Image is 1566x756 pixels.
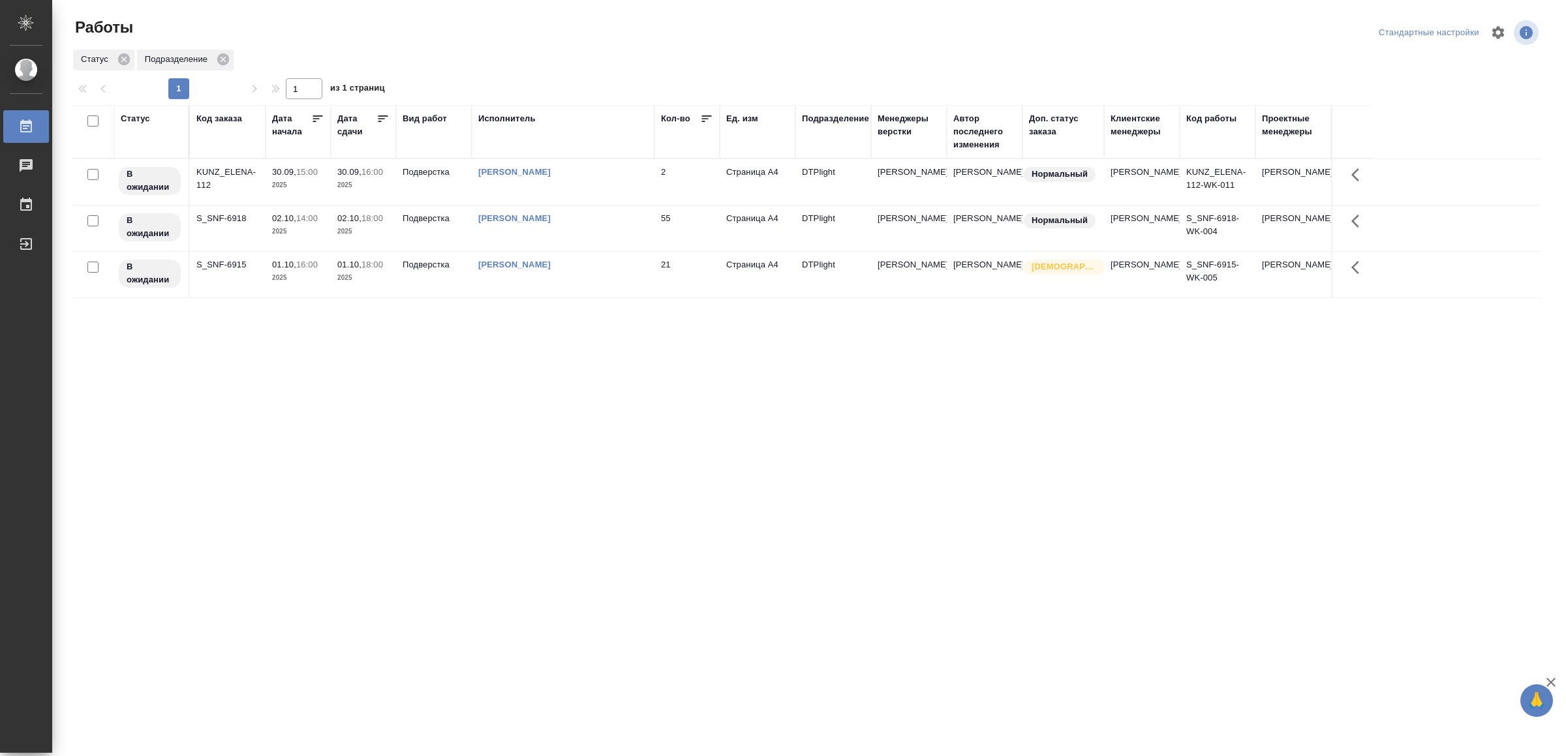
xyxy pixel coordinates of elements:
[117,258,182,289] div: Исполнитель назначен, приступать к работе пока рано
[1255,159,1331,205] td: [PERSON_NAME]
[337,112,376,138] div: Дата сдачи
[272,271,324,284] p: 2025
[403,212,465,225] p: Подверстка
[1032,260,1097,273] p: [DEMOGRAPHIC_DATA]
[1514,20,1541,45] span: Посмотреть информацию
[403,258,465,271] p: Подверстка
[361,213,383,223] p: 18:00
[127,168,173,194] p: В ожидании
[1520,684,1553,717] button: 🙏
[878,212,940,225] p: [PERSON_NAME]
[196,212,259,225] div: S_SNF-6918
[947,252,1022,297] td: [PERSON_NAME]
[81,53,113,66] p: Статус
[1343,159,1375,190] button: Здесь прячутся важные кнопки
[654,159,720,205] td: 2
[478,167,551,177] a: [PERSON_NAME]
[1482,17,1514,48] span: Настроить таблицу
[1255,252,1331,297] td: [PERSON_NAME]
[795,159,871,205] td: DTPlight
[1104,205,1180,251] td: [PERSON_NAME]
[1255,205,1331,251] td: [PERSON_NAME]
[1186,112,1236,125] div: Код работы
[1104,252,1180,297] td: [PERSON_NAME]
[947,159,1022,205] td: [PERSON_NAME]
[117,212,182,243] div: Исполнитель назначен, приступать к работе пока рано
[127,214,173,240] p: В ожидании
[1104,159,1180,205] td: [PERSON_NAME]
[296,213,318,223] p: 14:00
[272,260,296,269] p: 01.10,
[878,112,940,138] div: Менеджеры верстки
[1343,252,1375,283] button: Здесь прячутся важные кнопки
[802,112,869,125] div: Подразделение
[127,260,173,286] p: В ожидании
[121,112,150,125] div: Статус
[1262,112,1325,138] div: Проектные менеджеры
[337,179,390,192] p: 2025
[654,205,720,251] td: 55
[296,167,318,177] p: 15:00
[795,205,871,251] td: DTPlight
[726,112,758,125] div: Ед. изм
[196,258,259,271] div: S_SNF-6915
[1526,687,1548,714] span: 🙏
[1029,112,1098,138] div: Доп. статус заказа
[272,225,324,238] p: 2025
[72,17,133,38] span: Работы
[478,213,551,223] a: [PERSON_NAME]
[1180,159,1255,205] td: KUNZ_ELENA-112-WK-011
[330,80,385,99] span: из 1 страниц
[478,112,536,125] div: Исполнитель
[654,252,720,297] td: 21
[145,53,212,66] p: Подразделение
[272,179,324,192] p: 2025
[361,167,383,177] p: 16:00
[720,252,795,297] td: Страница А4
[337,225,390,238] p: 2025
[296,260,318,269] p: 16:00
[272,112,311,138] div: Дата начала
[1343,205,1375,237] button: Здесь прячутся важные кнопки
[117,166,182,196] div: Исполнитель назначен, приступать к работе пока рано
[1375,23,1482,43] div: split button
[953,112,1016,151] div: Автор последнего изменения
[403,166,465,179] p: Подверстка
[337,260,361,269] p: 01.10,
[272,167,296,177] p: 30.09,
[337,167,361,177] p: 30.09,
[337,271,390,284] p: 2025
[272,213,296,223] p: 02.10,
[795,252,871,297] td: DTPlight
[337,213,361,223] p: 02.10,
[720,159,795,205] td: Страница А4
[403,112,447,125] div: Вид работ
[361,260,383,269] p: 18:00
[73,50,134,70] div: Статус
[1032,168,1088,181] p: Нормальный
[1032,214,1088,227] p: Нормальный
[137,50,234,70] div: Подразделение
[196,166,259,192] div: KUNZ_ELENA-112
[196,112,242,125] div: Код заказа
[661,112,690,125] div: Кол-во
[720,205,795,251] td: Страница А4
[878,258,940,271] p: [PERSON_NAME]
[1180,252,1255,297] td: S_SNF-6915-WK-005
[1180,205,1255,251] td: S_SNF-6918-WK-004
[1111,112,1173,138] div: Клиентские менеджеры
[478,260,551,269] a: [PERSON_NAME]
[878,166,940,179] p: [PERSON_NAME]
[947,205,1022,251] td: [PERSON_NAME]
